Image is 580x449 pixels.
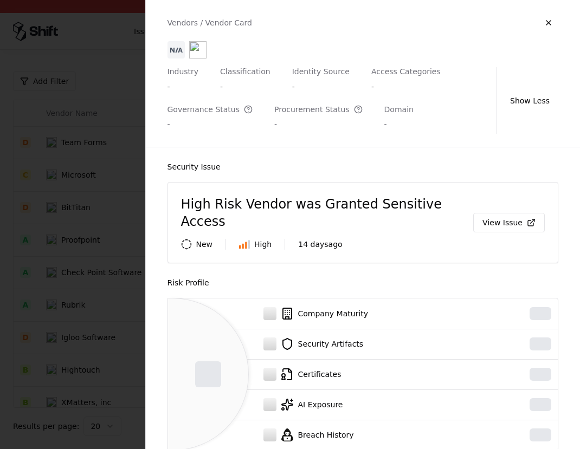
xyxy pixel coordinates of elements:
div: Risk Profile [167,276,559,289]
div: - [371,81,441,92]
div: Procurement Status [274,105,363,115]
div: - [167,119,253,129]
div: Security Issue [167,160,559,173]
div: - [167,81,199,92]
div: - [292,81,350,92]
img: undefined [189,41,207,58]
div: N/A [167,41,185,58]
div: Domain [384,105,414,115]
div: Company Maturity [177,307,494,320]
div: Governance Status [167,105,253,115]
div: Classification [220,67,270,77]
div: Industry [167,67,199,77]
div: Identity Source [292,67,350,77]
div: AI Exposure [177,398,494,411]
div: High [239,239,272,250]
div: Vendors / Vendor Card [167,17,252,28]
div: High Risk Vendor was Granted Sensitive Access [181,196,465,230]
div: 14 days ago [298,239,342,250]
div: New [181,239,213,250]
div: Access Categories [371,67,441,77]
div: - [384,119,414,129]
div: Certificates [177,368,494,381]
div: - [274,119,363,129]
button: Show Less [501,91,558,110]
div: - [220,81,270,92]
div: Breach History [177,428,494,441]
div: Security Artifacts [177,337,494,350]
button: View Issue [473,213,545,232]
